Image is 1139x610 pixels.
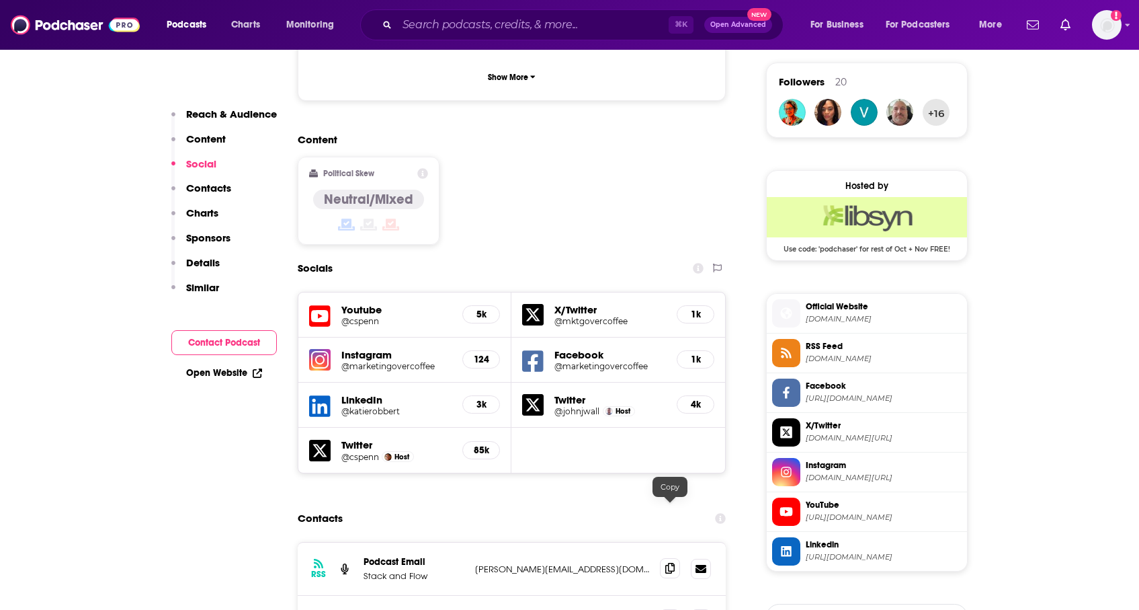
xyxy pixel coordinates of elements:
button: open menu [277,14,351,36]
p: Sponsors [186,231,230,244]
h5: 1k [688,309,703,320]
h5: 3k [474,399,489,410]
h4: Neutral/Mixed [324,191,413,208]
button: Details [171,256,220,281]
div: Copy [652,477,687,497]
span: X/Twitter [806,420,962,432]
a: RSS Feed[DOMAIN_NAME] [772,339,962,367]
span: Facebook [806,380,962,392]
a: Open Website [186,367,262,379]
p: Details [186,256,220,269]
span: feeds.feedburner.com [806,354,962,364]
a: @marketingovercoffee [341,361,452,371]
button: +16 [923,99,950,126]
h5: Twitter [341,439,452,451]
img: Christopher S. Penn [384,453,392,461]
h2: Socials [298,256,333,281]
button: Show More [309,65,715,89]
p: Podcast Email [364,556,464,568]
a: Linkedin[URL][DOMAIN_NAME] [772,537,962,566]
span: Open Advanced [710,22,766,28]
span: For Business [810,15,863,34]
h2: Contacts [298,506,343,531]
h5: 85k [474,445,489,456]
a: @mktgovercoffee [554,316,666,326]
span: Monitoring [286,15,334,34]
h5: Twitter [554,393,666,406]
p: Similar [186,281,219,294]
a: Facebook[URL][DOMAIN_NAME] [772,379,962,407]
p: Reach & Audience [186,108,277,120]
h2: Political Skew [323,169,374,178]
span: Followers [779,75,825,88]
a: Show notifications dropdown [1055,13,1076,36]
a: @cspenn [341,316,452,326]
span: Host [394,453,409,461]
button: Similar [171,281,219,306]
button: open menu [970,14,1019,36]
img: vinny1917 [851,99,878,126]
button: Social [171,157,216,182]
img: RandyR [886,99,913,126]
a: Instagram[DOMAIN_NAME][URL] [772,458,962,486]
img: Podchaser - Follow, Share and Rate Podcasts [11,12,140,38]
h5: 1k [688,354,703,365]
span: Use code: 'podchaser' for rest of Oct + Nov FREE! [767,237,967,254]
span: instagram.com/marketingovercoffee [806,473,962,483]
button: Contacts [171,182,231,206]
a: Libsyn Deal: Use code: 'podchaser' for rest of Oct + Nov FREE! [767,197,967,252]
span: https://www.facebook.com/marketingovercoffee [806,393,962,404]
span: Host [616,407,630,416]
h5: 124 [474,354,489,365]
p: Charts [186,206,218,219]
a: X/Twitter[DOMAIN_NAME][URL] [772,418,962,447]
button: open menu [157,14,224,36]
a: @johnjwall [554,406,599,416]
p: Show More [488,73,528,82]
h5: Facebook [554,348,666,361]
div: 20 [835,76,847,88]
span: RSS Feed [806,340,962,352]
a: @cspenn [341,452,379,462]
h5: LinkedIn [341,393,452,406]
img: Anais [814,99,841,126]
span: https://www.youtube.com/@cspenn [806,512,962,523]
span: Instagram [806,459,962,471]
span: ⌘ K [669,16,693,34]
img: User Profile [1092,10,1122,40]
div: Search podcasts, credits, & more... [373,9,796,40]
span: More [979,15,1002,34]
div: Hosted by [767,180,967,192]
button: Open AdvancedNew [704,17,772,33]
a: Show notifications dropdown [1021,13,1044,36]
span: Linkedin [806,539,962,551]
img: Libsyn Deal: Use code: 'podchaser' for rest of Oct + Nov FREE! [767,197,967,237]
span: twitter.com/mktgovercoffee [806,433,962,443]
p: [PERSON_NAME][EMAIL_ADDRESS][DOMAIN_NAME] [475,564,650,575]
a: @katierobbert [341,406,452,416]
button: open menu [877,14,970,36]
h5: 5k [474,309,489,320]
p: Social [186,157,216,170]
a: SairMcKee [779,99,806,126]
button: Sponsors [171,231,230,256]
h2: Content [298,133,716,146]
span: marketingovercoffee.com [806,314,962,324]
span: Logged in as notablypr [1092,10,1122,40]
button: Content [171,132,226,157]
h5: Instagram [341,348,452,361]
span: New [747,8,771,21]
img: John J. Wall [605,408,613,415]
button: Charts [171,206,218,231]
